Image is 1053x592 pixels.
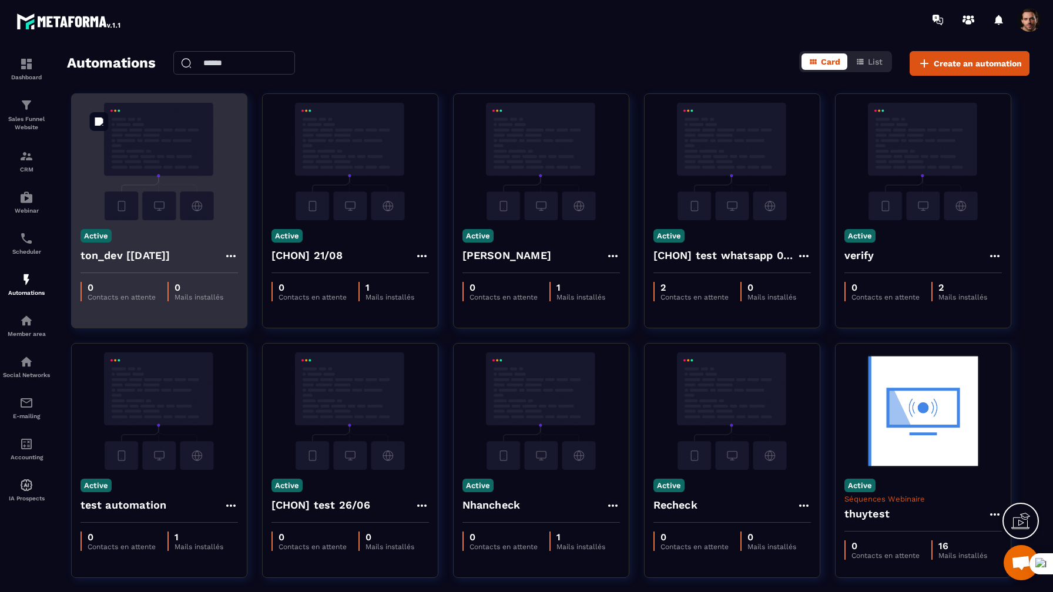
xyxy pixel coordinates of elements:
p: Contacts en attente [279,543,347,551]
a: automationsautomationsWebinar [3,181,50,223]
h4: [CHON] 21/08 [271,247,343,264]
p: Dashboard [3,74,50,80]
img: automations [19,478,33,492]
img: automations [19,314,33,328]
p: Contacts en attente [470,543,538,551]
p: 0 [470,532,538,543]
a: schedulerschedulerScheduler [3,223,50,264]
p: Mails installés [175,293,223,301]
h4: [PERSON_NAME] [462,247,552,264]
p: Contacts en attente [279,293,347,301]
img: social-network [19,355,33,369]
img: automation-background [844,352,1002,470]
p: Member area [3,331,50,337]
a: automationsautomationsAutomations [3,264,50,305]
p: Séquences Webinaire [844,495,1002,503]
p: Mails installés [938,551,987,560]
p: Contacts en attente [660,293,729,301]
p: Mails installés [556,293,605,301]
button: Create an automation [910,51,1029,76]
span: Card [821,57,840,66]
img: automation-background [844,103,1002,220]
p: 16 [938,540,987,551]
img: automations [19,190,33,204]
p: Automations [3,290,50,296]
img: automation-background [271,103,429,220]
p: Webinar [3,207,50,214]
img: automation-background [462,103,620,220]
p: 0 [279,282,347,293]
p: 1 [556,282,605,293]
p: Contacts en attente [660,543,729,551]
p: Active [462,229,494,243]
p: 0 [279,532,347,543]
p: Mails installés [365,293,414,301]
a: automationsautomationsMember area [3,305,50,346]
button: Card [802,53,847,70]
p: Active [81,229,112,243]
p: Active [271,229,303,243]
p: Active [844,229,876,243]
p: 1 [175,532,223,543]
p: Sales Funnel Website [3,115,50,132]
a: social-networksocial-networkSocial Networks [3,346,50,387]
p: E-mailing [3,413,50,419]
a: formationformationCRM [3,140,50,181]
a: formationformationSales Funnel Website [3,89,50,140]
p: 0 [88,532,156,543]
img: automation-background [81,103,238,220]
img: formation [19,149,33,163]
p: Contacts en attente [851,551,920,560]
p: 2 [938,282,987,293]
a: emailemailE-mailing [3,387,50,428]
img: automation-background [271,352,429,470]
p: Mails installés [747,293,796,301]
img: formation [19,98,33,112]
p: Contacts en attente [470,293,538,301]
img: automations [19,273,33,287]
a: Mở cuộc trò chuyện [1004,545,1039,580]
p: Active [271,479,303,492]
p: Accounting [3,454,50,460]
p: Mails installés [175,543,223,551]
h4: test automation [81,497,167,513]
p: 0 [851,282,920,293]
h4: [CHON] test whatsapp 02/07 [653,247,797,264]
p: 0 [175,282,223,293]
img: formation [19,57,33,71]
h4: thuytest [844,506,890,522]
p: Active [81,479,112,492]
h4: Recheck [653,497,697,513]
p: 0 [660,532,729,543]
p: Social Networks [3,372,50,378]
p: Mails installés [556,543,605,551]
span: Create an automation [934,58,1022,69]
p: Active [462,479,494,492]
a: formationformationDashboard [3,48,50,89]
h4: verify [844,247,874,264]
img: email [19,396,33,410]
img: logo [16,11,122,32]
p: Active [653,229,685,243]
p: 0 [365,532,414,543]
p: Scheduler [3,248,50,255]
p: 1 [365,282,414,293]
button: List [849,53,890,70]
img: automation-background [462,352,620,470]
p: 0 [747,282,796,293]
a: accountantaccountantAccounting [3,428,50,469]
h4: ton_dev [[DATE]] [81,247,170,264]
p: 0 [747,532,796,543]
h4: Nhancheck [462,497,521,513]
p: Active [653,479,685,492]
p: Active [844,479,876,492]
img: scheduler [19,231,33,245]
img: accountant [19,437,33,451]
span: List [868,57,883,66]
p: CRM [3,166,50,173]
p: Contacts en attente [88,293,156,301]
img: automation-background [653,103,811,220]
p: Mails installés [747,543,796,551]
p: 0 [470,282,538,293]
p: 0 [88,282,156,293]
